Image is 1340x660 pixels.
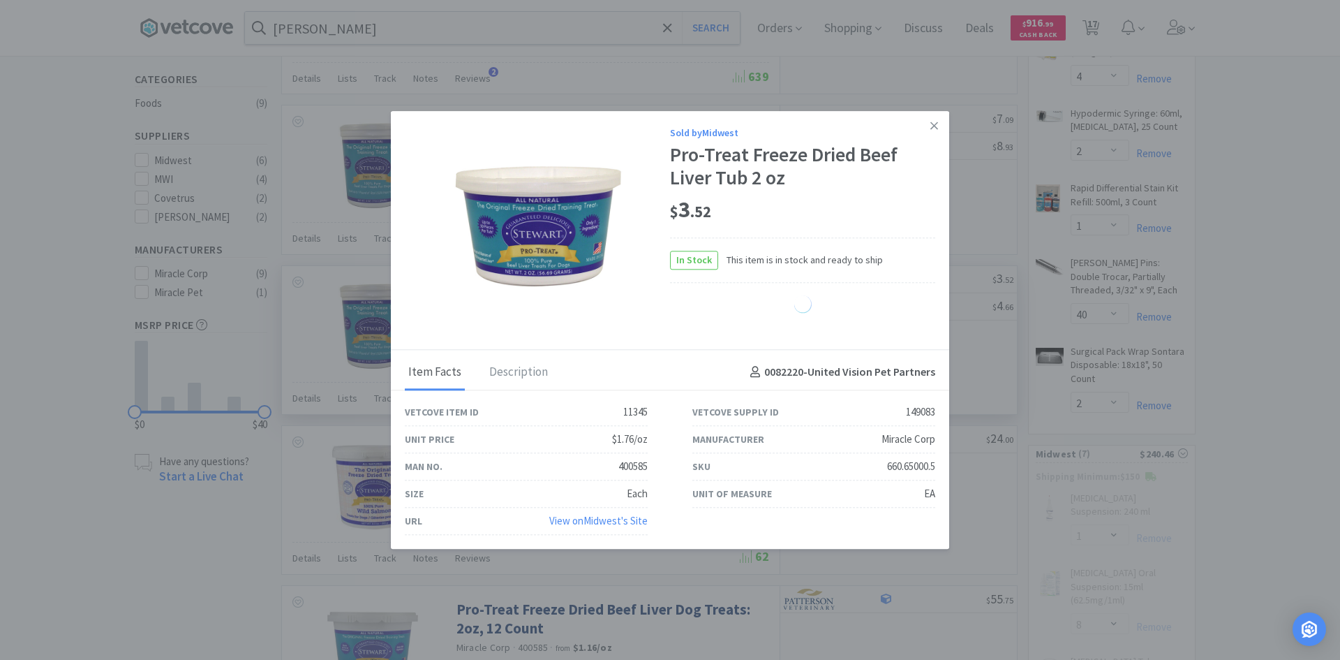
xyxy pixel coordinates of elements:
div: Unit Price [405,432,454,447]
div: Vetcove Supply ID [692,404,779,420]
span: 3 [670,196,711,223]
span: . 52 [690,202,711,221]
div: Open Intercom Messenger [1293,613,1326,646]
div: 660.65000.5 [887,458,935,475]
div: 149083 [906,404,935,420]
a: View onMidwest's Site [549,514,648,527]
div: Size [405,486,424,501]
img: 451d86466fae4e90ae79117b25dc3425_149083.jpeg [447,135,628,316]
span: In Stock [671,251,717,269]
div: URL [405,513,422,529]
h4: 0082220 - United Vision Pet Partners [745,364,935,382]
span: $ [670,202,678,221]
div: Unit of Measure [692,486,772,501]
div: Man No. [405,459,442,474]
div: Miracle Corp [881,431,935,448]
div: Manufacturer [692,432,764,447]
div: $1.76/oz [612,431,648,448]
div: Item Facts [405,355,465,390]
div: Description [486,355,551,390]
div: Vetcove Item ID [405,404,479,420]
span: This item is in stock and ready to ship [718,252,883,267]
div: 11345 [623,404,648,420]
div: 400585 [618,458,648,475]
div: Each [627,485,648,502]
div: Pro-Treat Freeze Dried Beef Liver Tub 2 oz [670,143,935,190]
div: EA [924,485,935,502]
div: Sold by Midwest [670,125,935,140]
div: SKU [692,459,710,474]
